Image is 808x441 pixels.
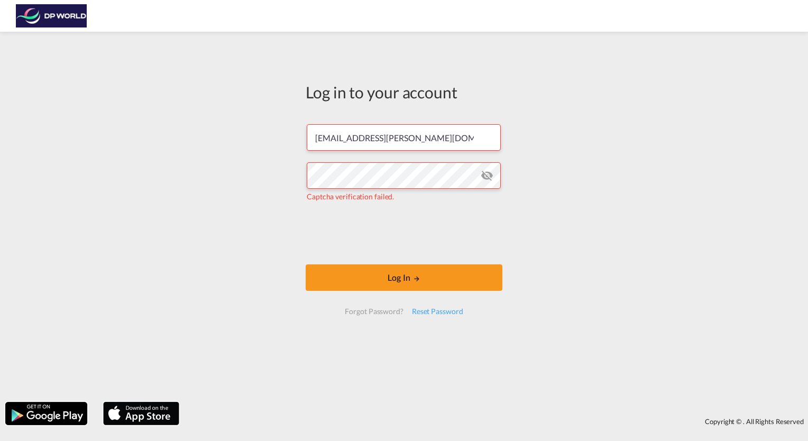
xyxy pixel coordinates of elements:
input: Enter email/phone number [307,124,501,151]
md-icon: icon-eye-off [481,169,493,182]
img: google.png [4,401,88,426]
div: Reset Password [408,302,467,321]
div: Copyright © . All Rights Reserved [185,412,808,430]
iframe: reCAPTCHA [324,213,484,254]
img: c08ca190194411f088ed0f3ba295208c.png [16,4,87,28]
button: LOGIN [306,264,502,291]
img: apple.png [102,401,180,426]
span: Captcha verification failed. [307,192,394,201]
div: Log in to your account [306,81,502,103]
div: Forgot Password? [341,302,407,321]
